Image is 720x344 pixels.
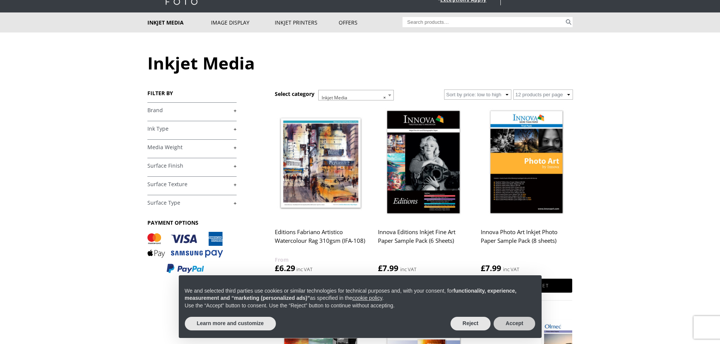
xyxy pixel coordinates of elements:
a: Editions Fabriano Artistico Watercolour Rag 310gsm (IFA-108) £6.29 [275,106,366,274]
h3: Select category [275,90,314,97]
h3: PAYMENT OPTIONS [147,219,237,226]
h3: FILTER BY [147,89,237,97]
select: Shop order [444,89,511,100]
bdi: 7.99 [481,263,501,273]
a: + [147,199,237,207]
h4: Surface Texture [147,176,237,191]
a: Image Display [211,12,275,32]
button: Learn more and customize [185,317,276,330]
img: Editions Fabriano Artistico Watercolour Rag 310gsm (IFA-108) [275,106,366,220]
button: Accept [494,317,536,330]
span: £ [481,263,485,273]
span: × [383,93,386,103]
p: We and selected third parties use cookies or similar technologies for technical purposes and, wit... [185,287,536,302]
a: + [147,107,237,114]
strong: inc VAT [503,265,519,274]
p: Use the “Accept” button to consent. Use the “Reject” button to continue without accepting. [185,302,536,310]
h4: Ink Type [147,121,237,136]
a: Innova Editions Inkjet Fine Art Paper Sample Pack (6 Sheets) £7.99 inc VAT [378,106,469,274]
a: + [147,181,237,188]
span: £ [275,263,279,273]
a: Inkjet Printers [275,12,339,32]
a: Offers [339,12,403,32]
a: + [147,125,237,133]
h2: Innova Photo Art Inkjet Photo Paper Sample Pack (8 sheets) [481,225,572,255]
img: Innova Editions Inkjet Fine Art Paper Sample Pack (6 Sheets) [378,106,469,220]
strong: functionality, experience, measurement and “marketing (personalized ads)” [185,288,517,301]
img: PAYMENT OPTIONS [147,232,223,274]
span: £ [378,263,382,273]
button: Reject [451,317,491,330]
bdi: 6.29 [275,263,295,273]
strong: inc VAT [400,265,417,274]
input: Search products… [403,17,564,27]
div: Notice [173,269,548,344]
h4: Surface Finish [147,158,237,173]
a: + [147,144,237,151]
button: Search [564,17,573,27]
h2: Editions Fabriano Artistico Watercolour Rag 310gsm (IFA-108) [275,225,366,255]
a: Inkjet Media [147,12,211,32]
bdi: 7.99 [378,263,398,273]
h1: Inkjet Media [147,51,573,74]
h2: Innova Editions Inkjet Fine Art Paper Sample Pack (6 Sheets) [378,225,469,255]
a: cookie policy [352,295,382,301]
a: + [147,162,237,170]
a: Innova Photo Art Inkjet Photo Paper Sample Pack (8 sheets) £7.99 inc VAT [481,106,572,274]
h4: Surface Type [147,195,237,210]
span: Inkjet Media [318,90,394,100]
img: Innova Photo Art Inkjet Photo Paper Sample Pack (8 sheets) [481,106,572,220]
h4: Brand [147,102,237,117]
h4: Media Weight [147,139,237,154]
span: Inkjet Media [319,90,393,105]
